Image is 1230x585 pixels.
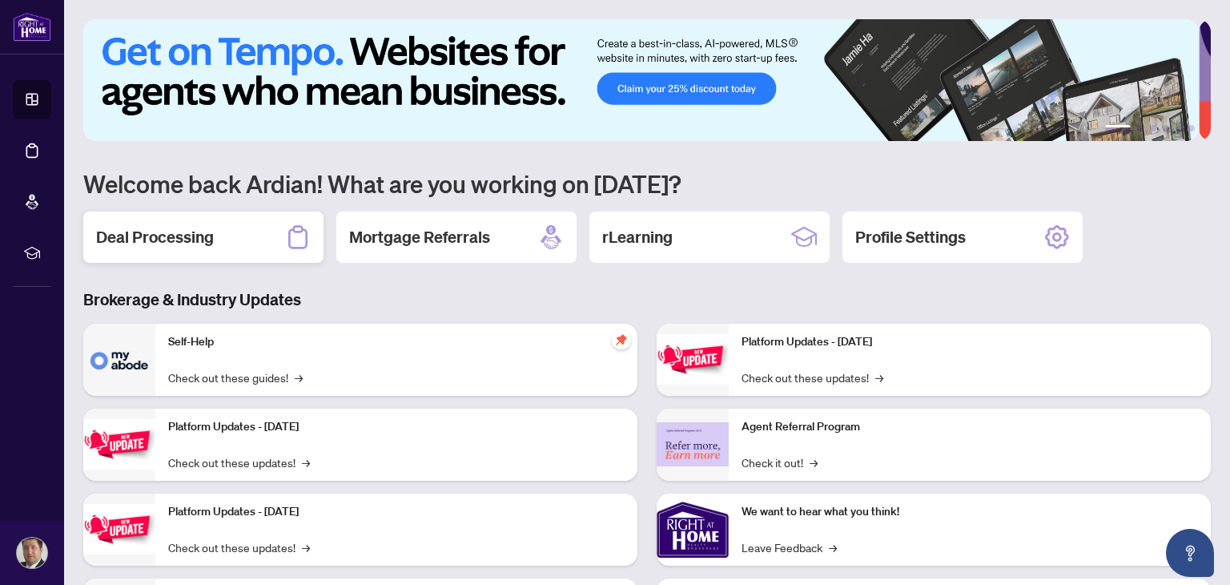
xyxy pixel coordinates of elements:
[1163,125,1169,131] button: 4
[742,418,1198,436] p: Agent Referral Program
[302,539,310,556] span: →
[17,538,47,568] img: Profile Icon
[302,454,310,471] span: →
[657,334,729,385] img: Platform Updates - June 23, 2025
[168,503,625,521] p: Platform Updates - [DATE]
[855,226,966,248] h2: Profile Settings
[810,454,818,471] span: →
[742,333,1198,351] p: Platform Updates - [DATE]
[295,369,303,386] span: →
[83,324,155,396] img: Self-Help
[83,419,155,470] img: Platform Updates - September 16, 2025
[1137,125,1144,131] button: 2
[657,422,729,466] img: Agent Referral Program
[875,369,883,386] span: →
[83,19,1199,141] img: Slide 0
[1105,125,1131,131] button: 1
[83,288,1211,311] h3: Brokerage & Industry Updates
[612,330,631,349] span: pushpin
[83,168,1211,199] h1: Welcome back Ardian! What are you working on [DATE]?
[349,226,490,248] h2: Mortgage Referrals
[1176,125,1182,131] button: 5
[1150,125,1156,131] button: 3
[657,494,729,566] img: We want to hear what you think!
[168,454,310,471] a: Check out these updates!→
[742,454,818,471] a: Check it out!→
[829,539,837,556] span: →
[742,369,883,386] a: Check out these updates!→
[742,539,837,556] a: Leave Feedback→
[1166,529,1214,577] button: Open asap
[1188,125,1195,131] button: 6
[168,418,625,436] p: Platform Updates - [DATE]
[742,503,1198,521] p: We want to hear what you think!
[83,504,155,555] img: Platform Updates - July 21, 2025
[168,333,625,351] p: Self-Help
[602,226,673,248] h2: rLearning
[168,369,303,386] a: Check out these guides!→
[96,226,214,248] h2: Deal Processing
[168,539,310,556] a: Check out these updates!→
[13,12,51,42] img: logo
